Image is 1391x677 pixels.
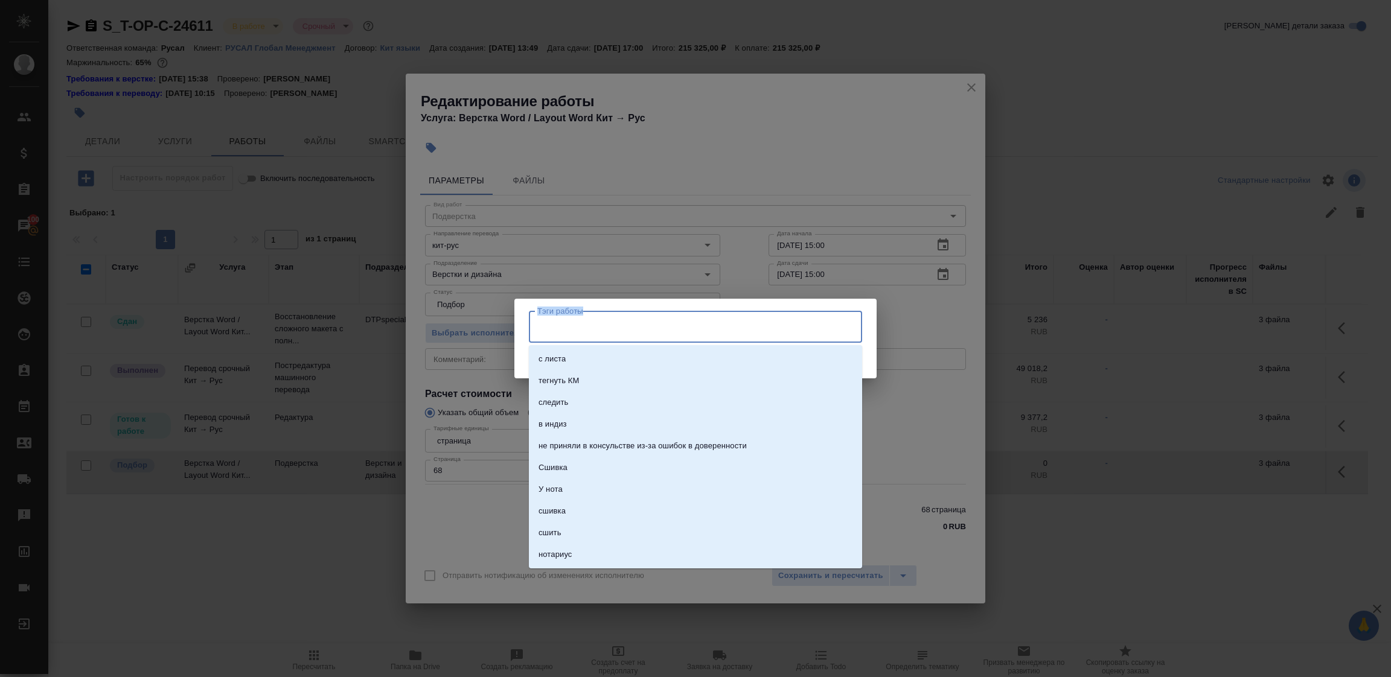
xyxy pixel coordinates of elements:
[539,396,568,408] p: следить
[539,418,567,430] p: в индиз
[539,462,568,474] p: Сшивка
[539,505,566,517] p: сшивка
[539,527,561,539] p: сшить
[539,440,747,452] p: не приняли в консульстве из-за ошибок в доверенности
[539,548,572,561] p: нотариус
[539,375,579,387] p: тегнуть КМ
[539,353,566,365] p: с листа
[539,483,563,495] p: У нота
